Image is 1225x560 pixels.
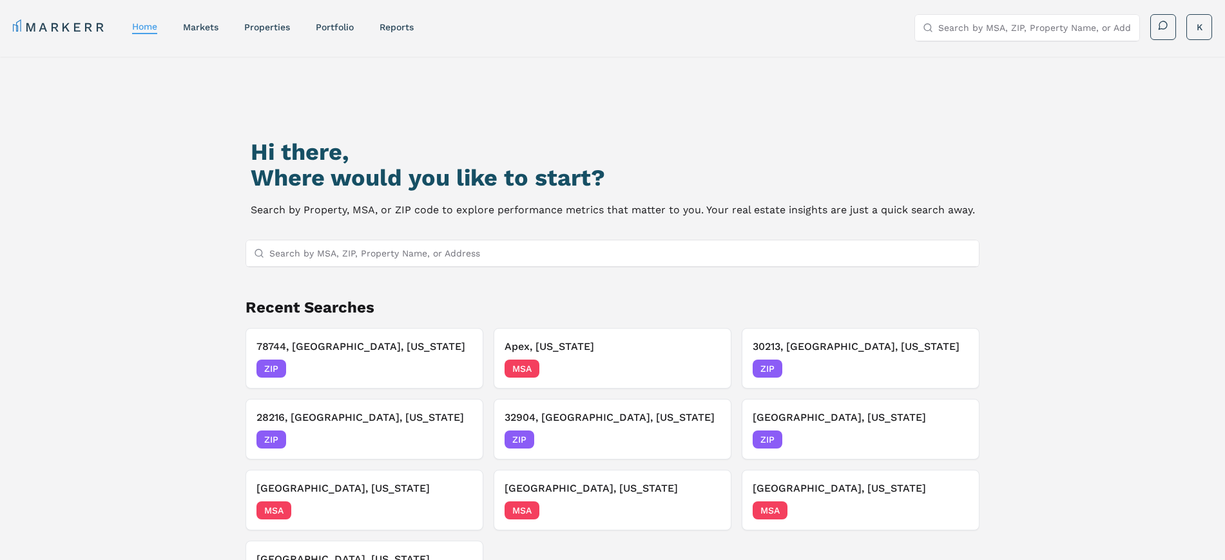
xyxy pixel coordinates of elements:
h2: Where would you like to start? [251,165,975,191]
h3: 28216, [GEOGRAPHIC_DATA], [US_STATE] [256,410,472,425]
h1: Hi there, [251,139,975,165]
button: Remove 32701, Altamonte Springs, Florida[GEOGRAPHIC_DATA], [US_STATE]ZIP[DATE] [742,399,979,459]
span: [DATE] [940,433,969,446]
span: ZIP [505,430,534,449]
a: reports [380,22,414,32]
h3: Apex, [US_STATE] [505,339,720,354]
button: Remove Apex, North CarolinaApex, [US_STATE]MSA[DATE] [494,328,731,389]
span: ZIP [256,360,286,378]
button: Remove 30213, Fairburn, Georgia30213, [GEOGRAPHIC_DATA], [US_STATE]ZIP[DATE] [742,328,979,389]
h3: 78744, [GEOGRAPHIC_DATA], [US_STATE] [256,339,472,354]
h3: [GEOGRAPHIC_DATA], [US_STATE] [505,481,720,496]
button: Remove 78744, Austin, Texas78744, [GEOGRAPHIC_DATA], [US_STATE]ZIP[DATE] [246,328,483,389]
a: home [132,21,157,32]
button: Remove Fairburn, Georgia[GEOGRAPHIC_DATA], [US_STATE]MSA[DATE] [742,470,979,530]
p: Search by Property, MSA, or ZIP code to explore performance metrics that matter to you. Your real... [251,201,975,219]
button: K [1186,14,1212,40]
span: [DATE] [940,504,969,517]
input: Search by MSA, ZIP, Property Name, or Address [938,15,1132,41]
button: Remove 28216, Charlotte, North Carolina28216, [GEOGRAPHIC_DATA], [US_STATE]ZIP[DATE] [246,399,483,459]
h3: [GEOGRAPHIC_DATA], [US_STATE] [256,481,472,496]
button: Remove Las Vegas, Nevada[GEOGRAPHIC_DATA], [US_STATE]MSA[DATE] [246,470,483,530]
span: ZIP [256,430,286,449]
h3: 32904, [GEOGRAPHIC_DATA], [US_STATE] [505,410,720,425]
span: MSA [505,501,539,519]
button: Remove 32904, Melbourne, Florida32904, [GEOGRAPHIC_DATA], [US_STATE]ZIP[DATE] [494,399,731,459]
span: ZIP [753,430,782,449]
a: MARKERR [13,18,106,36]
h3: [GEOGRAPHIC_DATA], [US_STATE] [753,481,969,496]
span: MSA [256,501,291,519]
h3: 30213, [GEOGRAPHIC_DATA], [US_STATE] [753,339,969,354]
span: [DATE] [940,362,969,375]
span: ZIP [753,360,782,378]
button: Remove Powder Springs, Georgia[GEOGRAPHIC_DATA], [US_STATE]MSA[DATE] [494,470,731,530]
a: properties [244,22,290,32]
span: K [1197,21,1202,34]
span: [DATE] [443,504,472,517]
a: Portfolio [316,22,354,32]
input: Search by MSA, ZIP, Property Name, or Address [269,240,971,266]
a: markets [183,22,218,32]
span: MSA [753,501,787,519]
span: [DATE] [443,433,472,446]
span: [DATE] [443,362,472,375]
h3: [GEOGRAPHIC_DATA], [US_STATE] [753,410,969,425]
span: [DATE] [691,504,720,517]
span: [DATE] [691,433,720,446]
h2: Recent Searches [246,297,979,318]
span: MSA [505,360,539,378]
span: [DATE] [691,362,720,375]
